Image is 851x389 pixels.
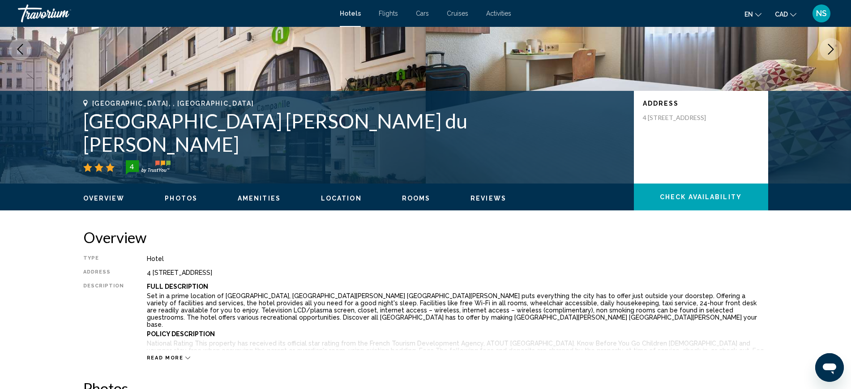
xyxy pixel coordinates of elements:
div: 4 [123,161,141,172]
a: Travorium [18,4,331,22]
div: Description [83,283,124,350]
span: Amenities [238,195,281,202]
div: 4 [STREET_ADDRESS] [147,269,768,276]
span: CAD [775,11,788,18]
div: Address [83,269,124,276]
p: Set in a prime location of [GEOGRAPHIC_DATA], [GEOGRAPHIC_DATA][PERSON_NAME] [GEOGRAPHIC_DATA][PE... [147,292,768,328]
span: Overview [83,195,125,202]
span: Check Availability [660,194,742,201]
b: Policy Description [147,330,215,338]
button: Photos [165,194,197,202]
button: Overview [83,194,125,202]
a: Cars [416,10,429,17]
b: Full Description [147,283,208,290]
h2: Overview [83,228,768,246]
a: Activities [486,10,511,17]
a: Hotels [340,10,361,17]
button: Rooms [402,194,431,202]
button: Read more [147,355,191,361]
div: Hotel [147,255,768,262]
p: Address [643,100,759,107]
img: trustyou-badge-hor.svg [126,160,171,175]
button: Reviews [470,194,506,202]
a: Flights [379,10,398,17]
span: Reviews [470,195,506,202]
button: Location [321,194,362,202]
span: Location [321,195,362,202]
p: 4 [STREET_ADDRESS] [643,114,714,122]
span: Photos [165,195,197,202]
div: Type [83,255,124,262]
button: Check Availability [634,184,768,210]
span: Rooms [402,195,431,202]
span: en [744,11,753,18]
button: Change language [744,8,761,21]
button: Change currency [775,8,796,21]
span: [GEOGRAPHIC_DATA], , [GEOGRAPHIC_DATA] [92,100,254,107]
h1: [GEOGRAPHIC_DATA] [PERSON_NAME] du [PERSON_NAME] [83,109,625,156]
a: Cruises [447,10,468,17]
iframe: Button to launch messaging window [815,353,844,382]
button: Amenities [238,194,281,202]
span: NS [816,9,827,18]
button: Next image [820,38,842,60]
button: Previous image [9,38,31,60]
span: Read more [147,355,184,361]
button: User Menu [810,4,833,23]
